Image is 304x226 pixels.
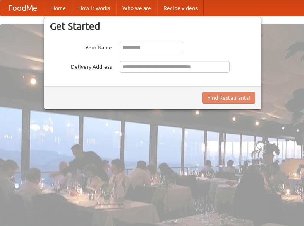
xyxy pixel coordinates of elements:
[116,0,157,16] a: Who we are
[157,0,204,16] a: Recipe videos
[202,92,255,104] button: Find Restaurants!
[50,61,112,71] label: Delivery Address
[50,42,112,51] label: Your Name
[0,0,45,16] a: FoodMe
[72,0,116,16] a: How it works
[50,20,255,32] h3: Get Started
[45,0,72,16] a: Home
